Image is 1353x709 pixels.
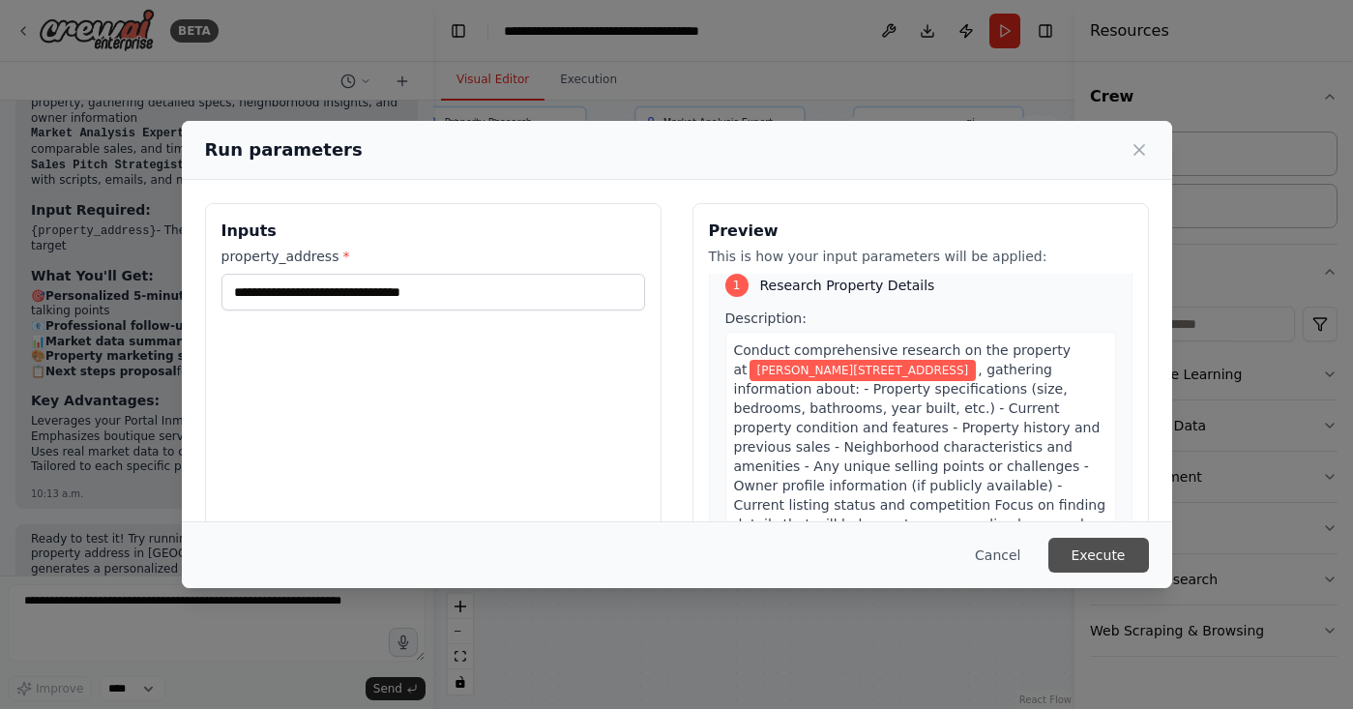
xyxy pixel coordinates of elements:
[1048,538,1149,573] button: Execute
[709,247,1132,266] p: This is how your input parameters will be applied:
[760,276,935,295] span: Research Property Details
[709,220,1132,243] h3: Preview
[750,360,977,381] span: Variable: property_address
[221,247,645,266] label: property_address
[205,136,363,163] h2: Run parameters
[959,538,1036,573] button: Cancel
[734,342,1072,377] span: Conduct comprehensive research on the property at
[725,274,749,297] div: 1
[725,310,807,326] span: Description:
[221,220,645,243] h3: Inputs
